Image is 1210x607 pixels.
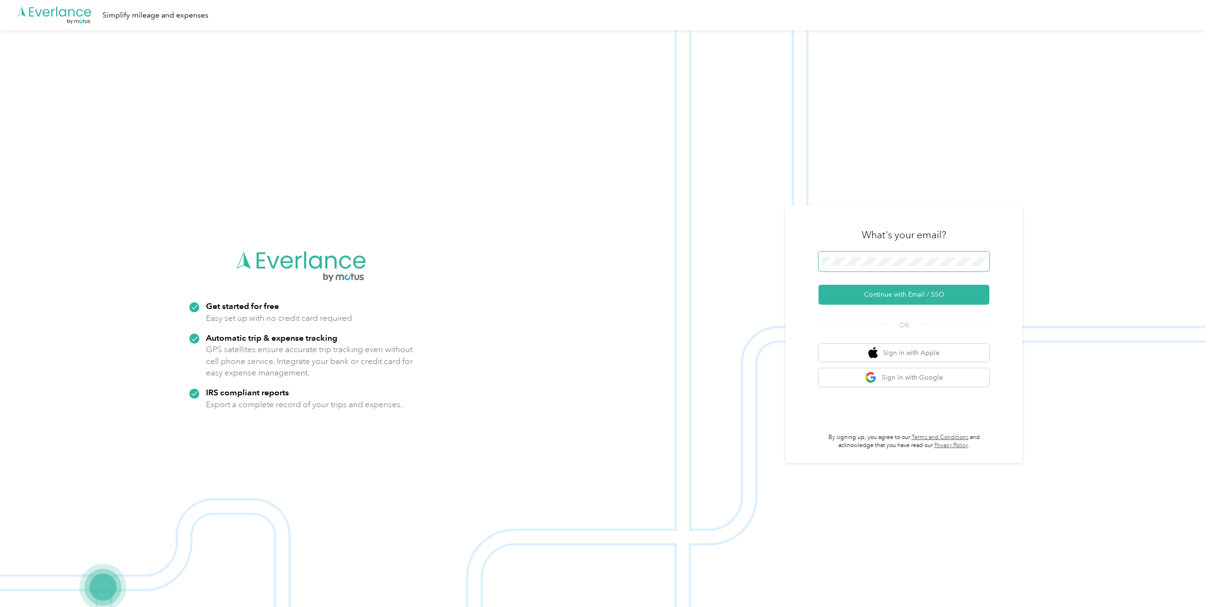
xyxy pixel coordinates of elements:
span: OR [887,320,921,330]
strong: IRS compliant reports [206,387,289,397]
a: Privacy Policy [934,442,968,449]
strong: Automatic trip & expense tracking [206,333,337,343]
button: Continue with Email / SSO [819,285,989,305]
p: GPS satellites ensure accurate trip tracking even without cell phone service. Integrate your bank... [206,344,413,379]
img: apple logo [868,347,878,359]
div: Simplify mileage and expenses [102,9,208,21]
strong: Get started for free [206,301,279,311]
h3: What's your email? [862,228,946,242]
img: google logo [865,372,877,383]
a: Terms and Conditions [912,434,968,441]
p: By signing up, you agree to our and acknowledge that you have read our . [819,433,989,450]
button: google logoSign in with Google [819,368,989,387]
p: Export a complete record of your trips and expenses. [206,399,402,411]
button: apple logoSign in with Apple [819,344,989,362]
p: Easy set up with no credit card required [206,312,352,324]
